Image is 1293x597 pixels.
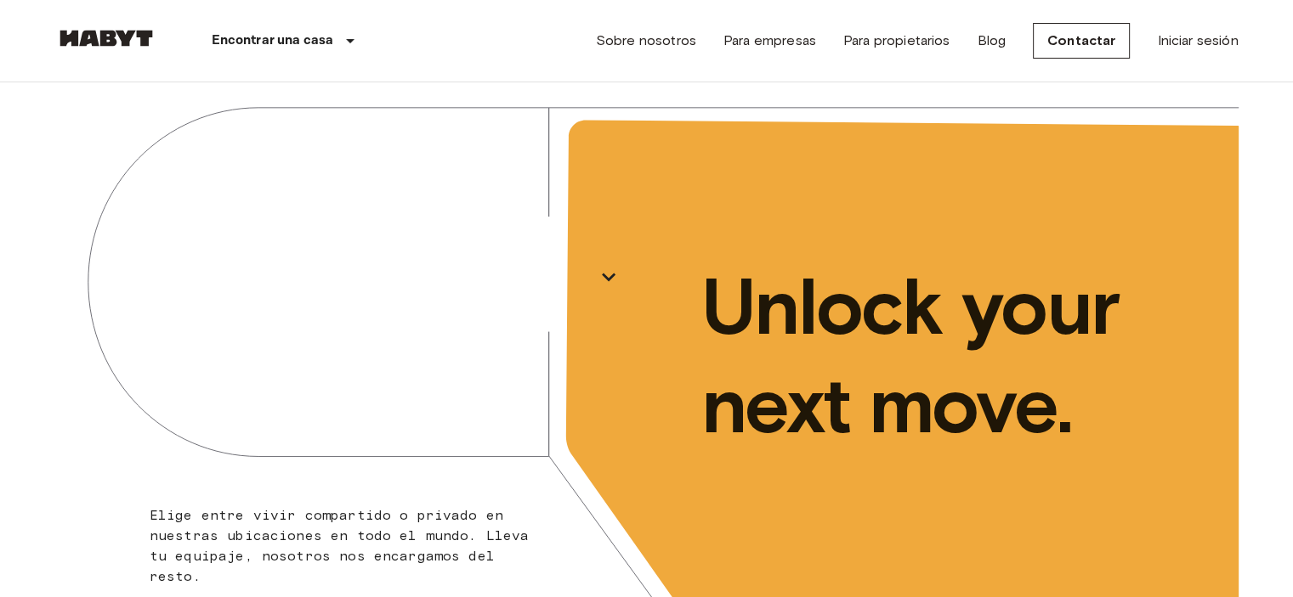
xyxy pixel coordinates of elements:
a: Para propietarios [843,31,950,51]
p: Elige entre vivir compartido o privado en nuestras ubicaciones en todo el mundo. Lleva tu equipaj... [150,505,540,587]
p: Unlock your next move. [701,257,1211,454]
a: Blog [977,31,1006,51]
p: Encontrar una casa [212,31,334,51]
a: Para empresas [723,31,816,51]
a: Contactar [1033,23,1130,59]
img: Habyt [55,30,157,47]
a: Sobre nosotros [596,31,696,51]
a: Iniciar sesión [1157,31,1238,51]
